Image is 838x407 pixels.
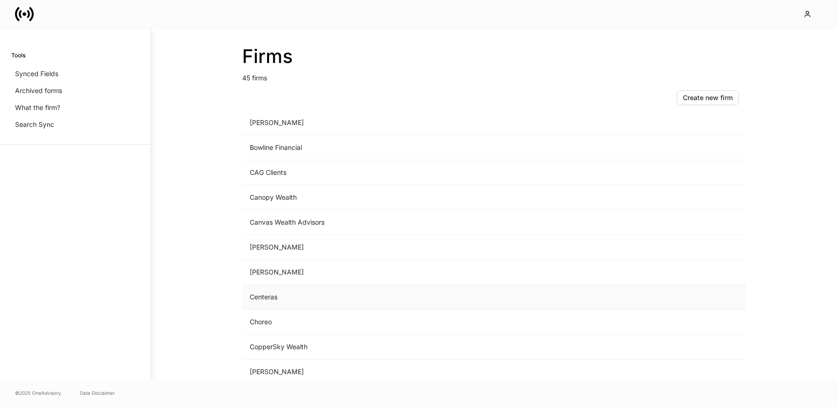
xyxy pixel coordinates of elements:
[11,99,139,116] a: What the firm?
[15,120,54,129] p: Search Sync
[242,285,590,310] td: Centeras
[15,389,61,397] span: © 2025 OneAdvisory
[677,90,739,105] button: Create new firm
[242,185,590,210] td: Canopy Wealth
[11,82,139,99] a: Archived forms
[15,69,58,78] p: Synced Fields
[242,210,590,235] td: Canvas Wealth Advisors
[242,235,590,260] td: [PERSON_NAME]
[242,45,746,68] h2: Firms
[242,260,590,285] td: [PERSON_NAME]
[683,94,733,101] div: Create new firm
[11,65,139,82] a: Synced Fields
[11,51,25,60] h6: Tools
[15,86,62,95] p: Archived forms
[242,310,590,335] td: Choreo
[242,160,590,185] td: CAG Clients
[11,116,139,133] a: Search Sync
[80,389,115,397] a: Data Disclaimer
[242,360,590,384] td: [PERSON_NAME]
[242,135,590,160] td: Bowline Financial
[242,110,590,135] td: [PERSON_NAME]
[242,335,590,360] td: CopperSky Wealth
[15,103,60,112] p: What the firm?
[242,68,746,83] p: 45 firms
